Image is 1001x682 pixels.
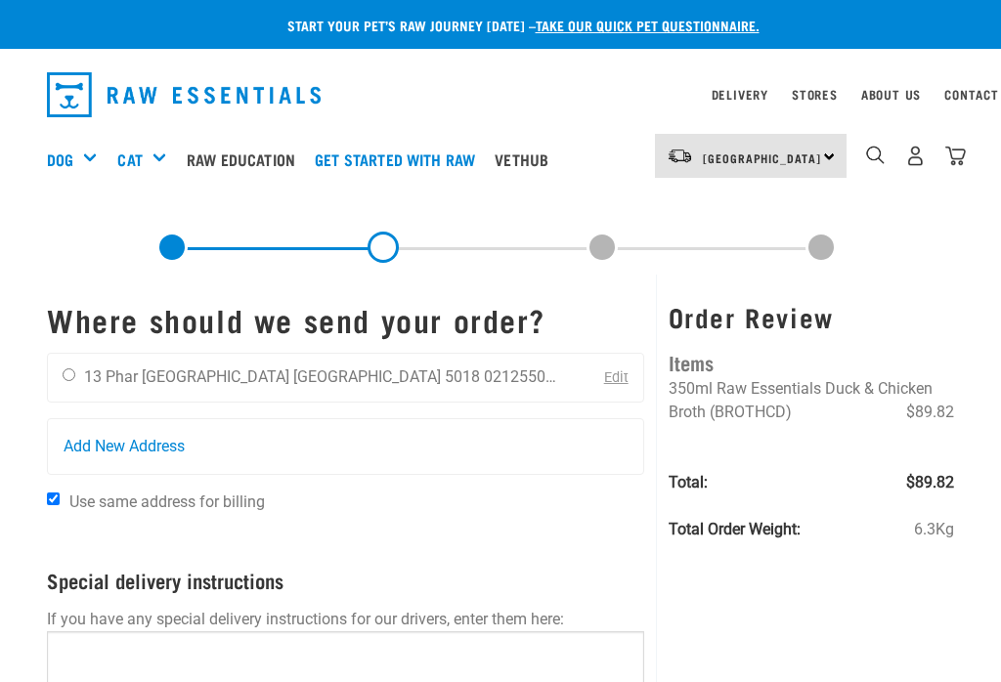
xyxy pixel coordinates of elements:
[669,520,801,538] strong: Total Order Weight:
[47,492,60,505] input: Use same address for billing
[117,148,142,171] a: Cat
[945,146,966,166] img: home-icon@2x.png
[667,148,693,165] img: van-moving.png
[914,518,954,541] span: 6.3Kg
[906,471,954,494] span: $89.82
[669,473,708,491] strong: Total:
[48,419,643,474] a: Add New Address
[906,401,954,424] span: $89.82
[47,608,644,631] p: If you have any special delivery instructions for our drivers, enter them here:
[866,146,885,164] img: home-icon-1@2x.png
[293,367,480,386] li: [GEOGRAPHIC_DATA] 5018
[47,302,644,337] h1: Where should we send your order?
[47,569,644,591] h4: Special delivery instructions
[712,91,768,98] a: Delivery
[84,367,289,386] li: 13 Phar [GEOGRAPHIC_DATA]
[861,91,921,98] a: About Us
[31,64,970,125] nav: dropdown navigation
[69,492,265,511] span: Use same address for billing
[64,435,185,458] span: Add New Address
[47,72,321,117] img: Raw Essentials Logo
[669,347,954,377] h4: Items
[47,148,73,171] a: Dog
[484,367,572,386] li: 0212550137
[792,91,838,98] a: Stores
[905,146,926,166] img: user.png
[536,21,760,28] a: take our quick pet questionnaire.
[944,91,999,98] a: Contact
[310,120,490,198] a: Get started with Raw
[604,369,629,386] a: Edit
[669,379,933,421] span: 350ml Raw Essentials Duck & Chicken Broth (BROTHCD)
[182,120,310,198] a: Raw Education
[669,302,954,332] h3: Order Review
[490,120,563,198] a: Vethub
[703,154,821,161] span: [GEOGRAPHIC_DATA]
